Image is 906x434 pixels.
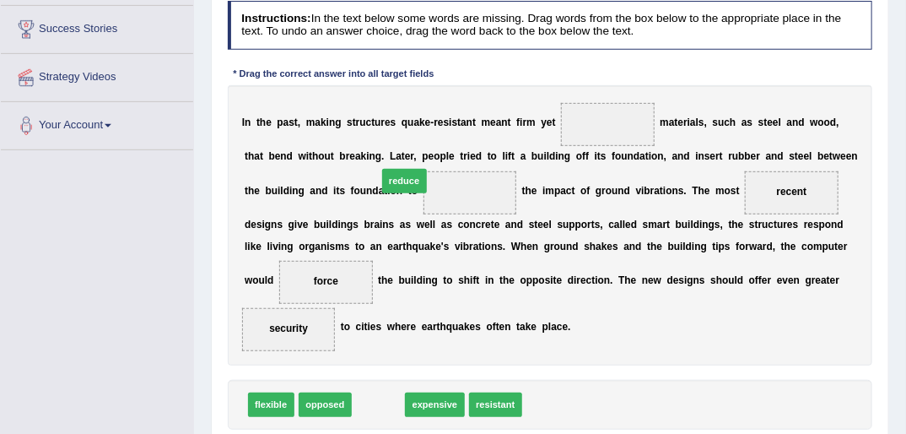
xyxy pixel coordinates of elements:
[508,150,511,162] b: f
[476,150,482,162] b: d
[407,117,413,128] b: u
[438,117,444,128] b: e
[663,185,666,197] b: i
[672,185,678,197] b: n
[382,169,427,193] span: reduce
[402,117,407,128] b: q
[245,185,248,197] b: t
[560,185,566,197] b: a
[457,117,461,128] b: t
[836,117,839,128] b: ,
[523,117,527,128] b: r
[405,150,411,162] b: e
[381,117,386,128] b: r
[698,185,704,197] b: h
[329,117,335,128] b: n
[460,150,463,162] b: t
[452,117,458,128] b: s
[485,219,491,231] b: e
[381,150,384,162] b: .
[411,150,414,162] b: r
[449,117,451,128] b: i
[321,117,326,128] b: k
[792,117,798,128] b: n
[424,219,430,231] b: e
[546,185,555,197] b: m
[541,117,547,128] b: y
[537,150,543,162] b: u
[278,219,283,231] b: s
[463,150,467,162] b: r
[745,171,839,214] span: Drop target
[558,150,564,162] b: n
[757,150,761,162] b: r
[715,150,720,162] b: r
[245,219,251,231] b: d
[315,117,321,128] b: a
[265,219,271,231] b: g
[375,150,381,162] b: g
[254,150,260,162] b: a
[364,219,370,231] b: b
[612,185,617,197] b: u
[554,185,560,197] b: p
[645,150,649,162] b: t
[256,117,260,128] b: t
[366,150,369,162] b: i
[440,150,446,162] b: p
[704,117,707,128] b: ,
[366,185,372,197] b: n
[585,150,589,162] b: f
[596,185,601,197] b: g
[292,185,298,197] b: n
[423,171,517,214] span: Drop target
[385,117,391,128] b: e
[725,117,731,128] b: c
[639,150,645,162] b: a
[580,185,586,197] b: o
[446,150,449,162] b: l
[331,150,334,162] b: t
[771,150,777,162] b: n
[690,117,696,128] b: a
[751,150,757,162] b: e
[303,219,309,231] b: e
[332,219,337,231] b: d
[441,219,447,231] b: a
[389,219,395,231] b: s
[725,185,731,197] b: o
[277,117,283,128] b: p
[624,185,630,197] b: d
[766,150,772,162] b: a
[852,150,858,162] b: n
[732,150,738,162] b: u
[696,117,698,128] b: l
[612,150,615,162] b: f
[641,185,644,197] b: i
[430,219,433,231] b: l
[251,219,256,231] b: e
[713,117,719,128] b: s
[269,150,275,162] b: b
[260,117,266,128] b: h
[467,150,470,162] b: i
[547,150,549,162] b: l
[402,150,405,162] b: t
[651,150,657,162] b: o
[400,219,406,231] b: a
[683,117,688,128] b: r
[833,150,840,162] b: w
[564,150,570,162] b: g
[650,185,655,197] b: r
[684,150,690,162] b: d
[597,150,601,162] b: t
[371,117,375,128] b: t
[280,150,286,162] b: n
[461,117,466,128] b: a
[366,117,372,128] b: c
[287,150,293,162] b: d
[248,150,254,162] b: h
[434,117,438,128] b: r
[306,117,315,128] b: m
[354,185,360,197] b: o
